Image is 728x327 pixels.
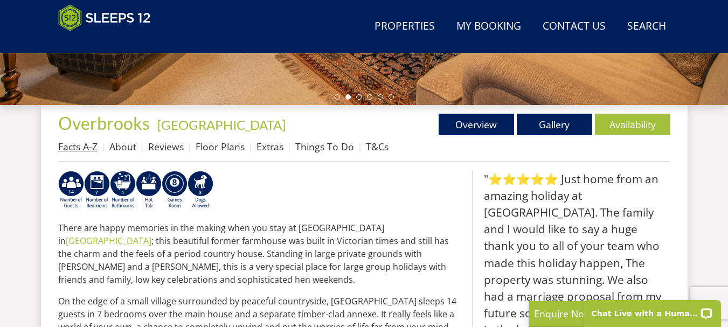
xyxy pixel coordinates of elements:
[538,15,610,39] a: Contact Us
[58,171,84,210] img: AD_4nXfRCsuHKMgqgSm1_p2uZvuEHkjDupwUw-tcF2K650wU1JyBYvxSuEO9beRIzZcAVYtNaAI9hBswK59fLaIv8ZejwCsjh...
[577,293,728,327] iframe: LiveChat chat widget
[370,15,439,39] a: Properties
[366,140,389,153] a: T&Cs
[110,171,136,210] img: AD_4nXcy0HGcWq0J58LOYxlnSwjVFwquWFvCZzbxSKcxp4HYiQm3ScM_WSVrrYu9bYRIOW8FKoV29fZURc5epz-Si4X9-ID0x...
[623,15,670,39] a: Search
[157,117,286,133] a: [GEOGRAPHIC_DATA]
[136,171,162,210] img: AD_4nXcpX5uDwed6-YChlrI2BYOgXwgg3aqYHOhRm0XfZB-YtQW2NrmeCr45vGAfVKUq4uWnc59ZmEsEzoF5o39EWARlT1ewO...
[188,171,213,210] img: AD_4nXelyA6p3wiY-33WkIepSU9gnrW6MtO3D71BepyzU8WundsFJ5UmaOUqjX59nXVijoFzxSG0YNbMeeQQ83_EHdf8nMkSw...
[58,113,153,134] a: Overbrooks
[452,15,525,39] a: My Booking
[439,114,514,135] a: Overview
[66,235,151,247] a: [GEOGRAPHIC_DATA]
[58,221,463,286] p: There are happy memories in the making when you stay at [GEOGRAPHIC_DATA] in ; this beautiful for...
[595,114,670,135] a: Availability
[534,307,696,321] p: Enquire Now
[109,140,136,153] a: About
[517,114,592,135] a: Gallery
[256,140,283,153] a: Extras
[58,140,98,153] a: Facts A-Z
[53,38,166,47] iframe: Customer reviews powered by Trustpilot
[196,140,245,153] a: Floor Plans
[148,140,184,153] a: Reviews
[162,171,188,210] img: AD_4nXdrZMsjcYNLGsKuA84hRzvIbesVCpXJ0qqnwZoX5ch9Zjv73tWe4fnFRs2gJ9dSiUubhZXckSJX_mqrZBmYExREIfryF...
[153,117,286,133] span: -
[58,113,150,134] span: Overbrooks
[58,4,151,31] img: Sleeps 12
[295,140,354,153] a: Things To Do
[84,171,110,210] img: AD_4nXdUEjdWxyJEXfF2QMxcnH9-q5XOFeM-cCBkt-KsCkJ9oHmM7j7w2lDMJpoznjTsqM7kKDtmmF2O_bpEel9pzSv0KunaC...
